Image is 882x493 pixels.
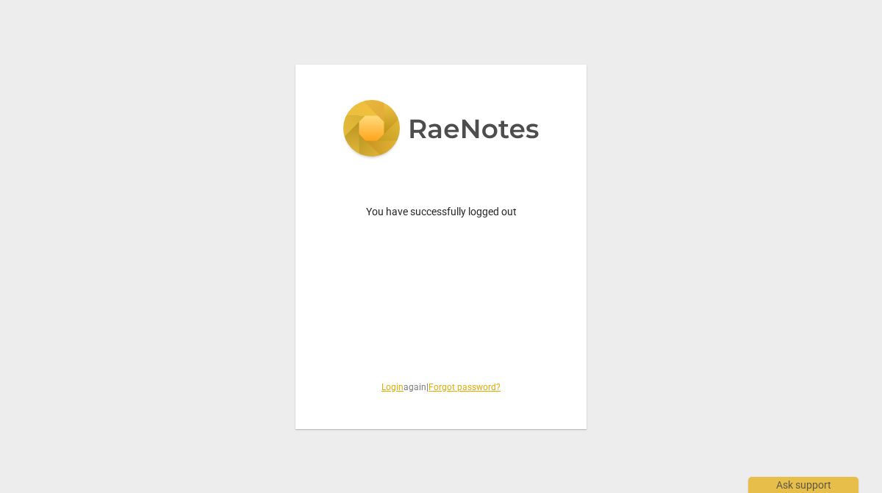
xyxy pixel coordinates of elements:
[331,381,551,394] span: again |
[429,382,501,392] a: Forgot password?
[381,382,404,392] a: Login
[748,477,858,493] div: Ask support
[343,100,539,160] img: 5ac2273c67554f335776073100b6d88f.svg
[331,204,551,220] p: You have successfully logged out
